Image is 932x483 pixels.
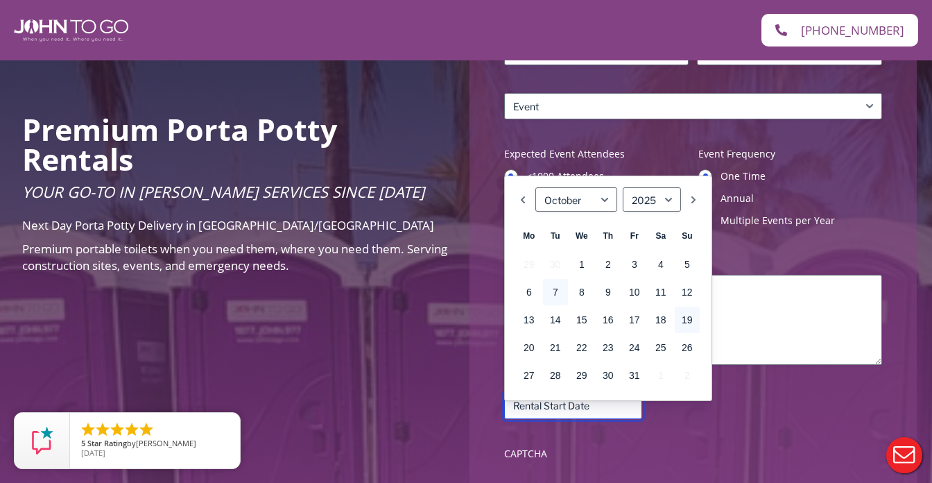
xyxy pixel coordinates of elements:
[648,334,673,361] a: 25
[682,231,692,241] span: Sunday
[622,362,647,389] a: 31
[623,187,681,212] select: Select year
[675,251,700,278] a: 5
[517,279,542,305] a: 6
[648,362,673,389] span: 1
[504,147,625,161] legend: Expected Event Attendees
[543,362,568,389] a: 28
[801,24,904,36] span: [PHONE_NUMBER]
[87,438,127,448] span: Star Rating
[622,251,647,278] a: 3
[504,447,882,461] label: CAPTCHA
[576,231,588,241] span: Wednesday
[81,448,105,458] span: [DATE]
[138,421,155,438] li: 
[675,279,700,305] a: 12
[675,307,700,333] a: 19
[28,427,56,455] img: Review Rating
[630,231,639,241] span: Friday
[687,187,700,212] a: Next
[720,192,882,205] label: Annual
[517,251,542,278] span: 29
[569,334,594,361] a: 22
[596,362,621,389] a: 30
[80,421,96,438] li: 
[526,169,688,183] label: <1000 Attendees
[648,279,673,305] a: 11
[596,251,621,278] a: 2
[622,334,647,361] a: 24
[622,279,647,305] a: 10
[648,251,673,278] a: 4
[22,181,424,202] span: Your Go-To in [PERSON_NAME] Services Since [DATE]
[535,187,617,212] select: Select month
[596,334,621,361] a: 23
[22,241,447,273] span: Premium portable toilets when you need them, where you need them. Serving construction sites, eve...
[543,279,568,305] a: 7
[622,307,647,333] a: 17
[81,439,229,449] span: by
[543,251,568,278] span: 30
[94,421,111,438] li: 
[81,438,85,448] span: 5
[22,115,449,174] h2: Premium Porta Potty Rentals
[109,421,126,438] li: 
[675,334,700,361] a: 26
[569,251,594,278] a: 1
[698,147,775,161] legend: Event Frequency
[517,307,542,333] a: 13
[22,217,434,233] span: Next Day Porta Potty Delivery in [GEOGRAPHIC_DATA]/[GEOGRAPHIC_DATA]
[596,307,621,333] a: 16
[517,362,542,389] a: 27
[720,214,882,228] label: Multiple Events per Year
[569,279,594,305] a: 8
[569,307,594,333] a: 15
[523,231,535,241] span: Monday
[123,421,140,438] li: 
[569,362,594,389] a: 29
[648,307,673,333] a: 18
[655,231,666,241] span: Saturday
[136,438,196,448] span: [PERSON_NAME]
[543,307,568,333] a: 14
[675,362,700,389] span: 2
[761,14,918,46] a: [PHONE_NUMBER]
[551,231,560,241] span: Tuesday
[14,19,128,42] img: John To Go
[596,279,621,305] a: 9
[720,169,882,183] label: One Time
[504,393,642,419] input: Rental Start Date
[877,427,932,483] button: Live Chat
[517,334,542,361] a: 20
[543,334,568,361] a: 21
[516,187,530,212] a: Previous
[603,231,613,241] span: Thursday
